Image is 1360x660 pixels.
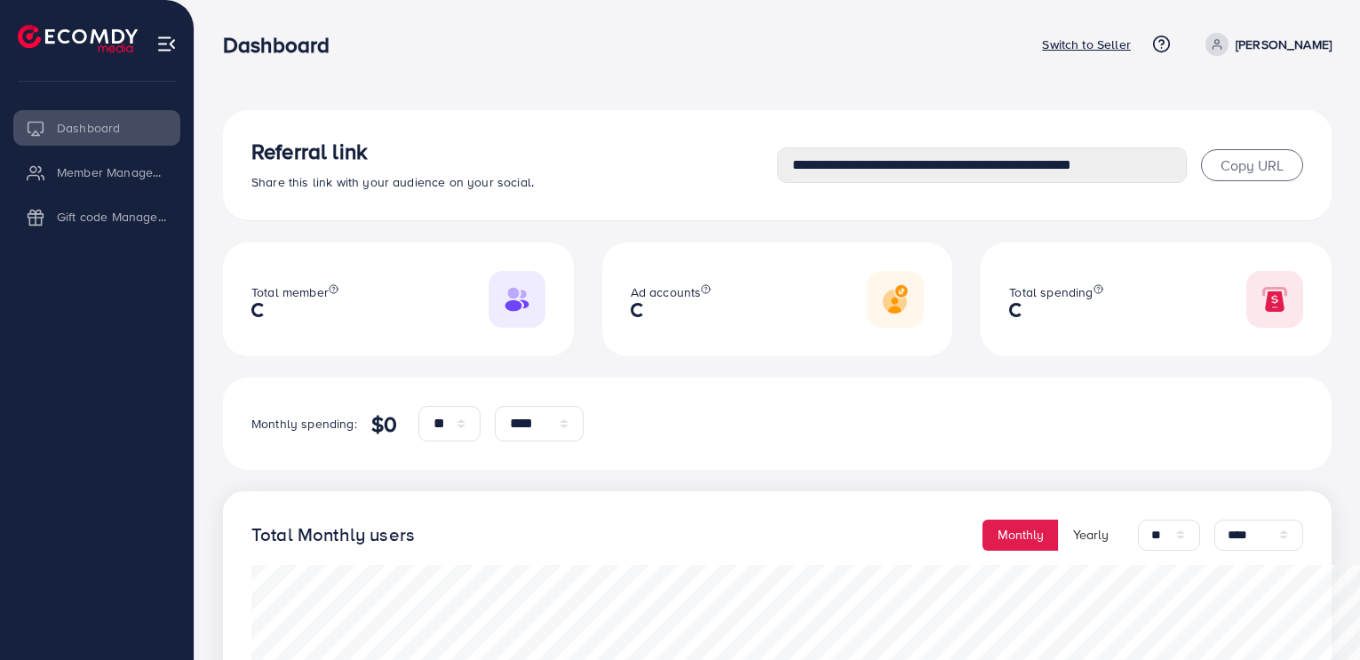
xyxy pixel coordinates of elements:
span: Ad accounts [631,283,702,301]
img: Responsive image [867,271,924,328]
h4: $0 [371,411,397,437]
span: Total member [251,283,329,301]
img: Responsive image [1246,271,1303,328]
span: Copy URL [1221,155,1284,175]
button: Monthly [982,520,1059,551]
button: Yearly [1058,520,1124,551]
p: [PERSON_NAME] [1236,34,1332,55]
p: Switch to Seller [1042,34,1131,55]
span: Total spending [1009,283,1093,301]
img: logo [18,25,138,52]
h3: Dashboard [223,32,344,58]
span: Share this link with your audience on your social. [251,173,534,191]
h3: Referral link [251,139,777,164]
img: Responsive image [489,271,545,328]
p: Monthly spending: [251,413,357,434]
h4: Total Monthly users [251,524,415,546]
a: [PERSON_NAME] [1198,33,1332,56]
button: Copy URL [1201,149,1303,181]
img: menu [156,34,177,54]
